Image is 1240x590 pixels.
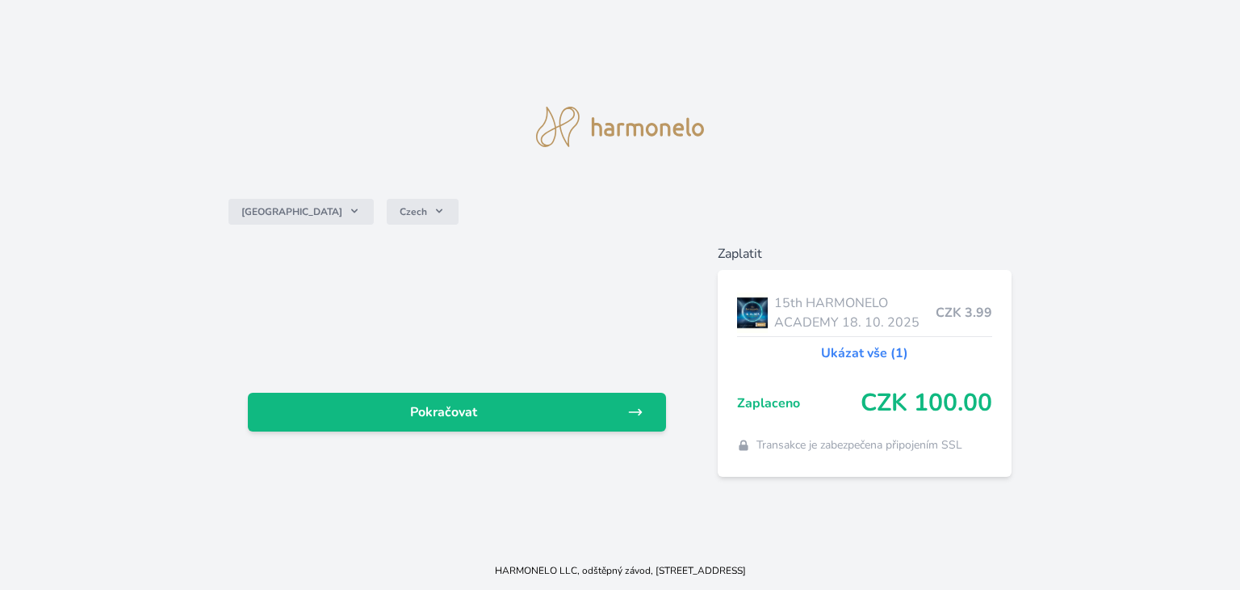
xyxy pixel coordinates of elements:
[536,107,704,147] img: logo.svg
[241,205,342,218] span: [GEOGRAPHIC_DATA]
[756,437,962,453] span: Transakce je zabezpečena připojením SSL
[248,393,666,432] a: Pokračovat
[936,303,992,322] span: CZK 3.99
[737,293,768,333] img: AKADEMIE_2025_virtual_1080x1080_ticket-lo.jpg
[718,244,1012,263] h6: Zaplatit
[387,199,459,225] button: Czech
[774,293,936,332] span: 15th HARMONELO ACADEMY 18. 10. 2025
[737,394,861,413] span: Zaplaceno
[400,205,427,218] span: Czech
[228,199,374,225] button: [GEOGRAPHIC_DATA]
[821,343,908,363] a: Ukázat vše (1)
[861,389,992,418] span: CZK 100.00
[261,402,627,422] span: Pokračovat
